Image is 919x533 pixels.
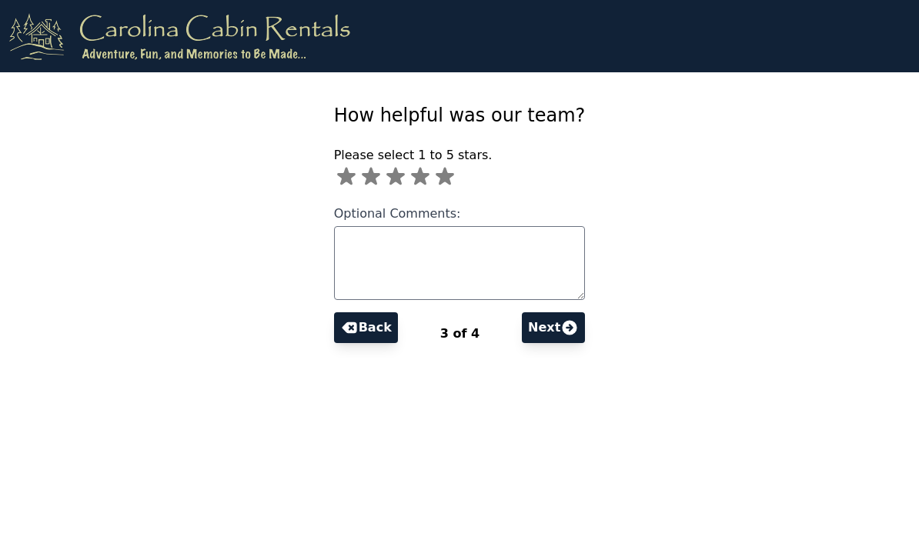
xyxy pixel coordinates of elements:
[440,326,480,341] span: 3 of 4
[334,146,586,165] p: Please select 1 to 5 stars.
[334,226,586,300] textarea: Optional Comments:
[522,312,585,343] button: Next
[334,105,586,126] span: How helpful was our team?
[9,12,350,60] img: logo.png
[334,312,398,343] button: Back
[334,206,461,221] span: Optional Comments:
